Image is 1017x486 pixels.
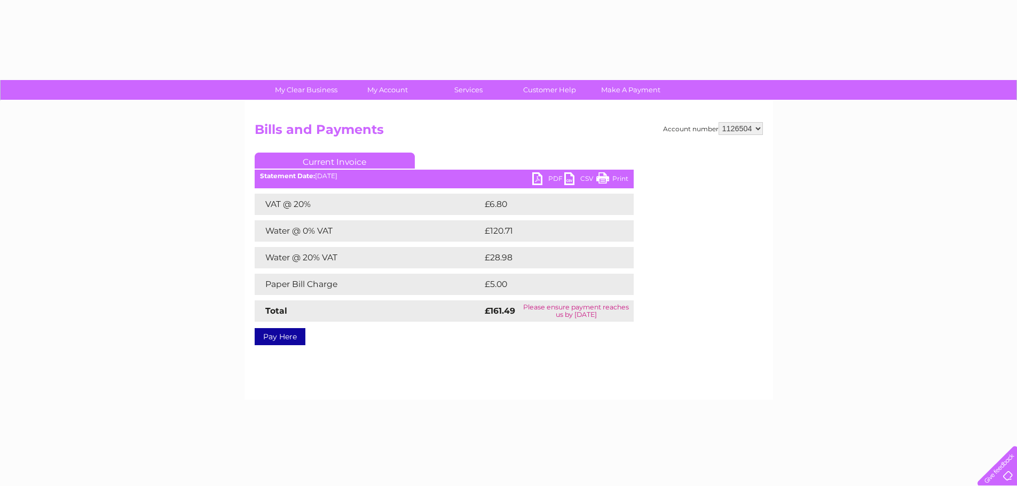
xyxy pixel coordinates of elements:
a: Customer Help [506,80,594,100]
div: Account number [663,122,763,135]
td: Water @ 0% VAT [255,220,482,242]
td: VAT @ 20% [255,194,482,215]
strong: £161.49 [485,306,515,316]
a: PDF [532,172,564,188]
td: £5.00 [482,274,609,295]
a: My Clear Business [262,80,350,100]
td: £6.80 [482,194,609,215]
td: Water @ 20% VAT [255,247,482,268]
td: £120.71 [482,220,613,242]
a: CSV [564,172,596,188]
strong: Total [265,306,287,316]
td: Please ensure payment reaches us by [DATE] [519,300,634,322]
td: £28.98 [482,247,613,268]
div: [DATE] [255,172,634,180]
a: Current Invoice [255,153,415,169]
a: Services [424,80,513,100]
a: Pay Here [255,328,305,345]
a: My Account [343,80,431,100]
b: Statement Date: [260,172,315,180]
h2: Bills and Payments [255,122,763,142]
a: Make A Payment [587,80,675,100]
td: Paper Bill Charge [255,274,482,295]
a: Print [596,172,628,188]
